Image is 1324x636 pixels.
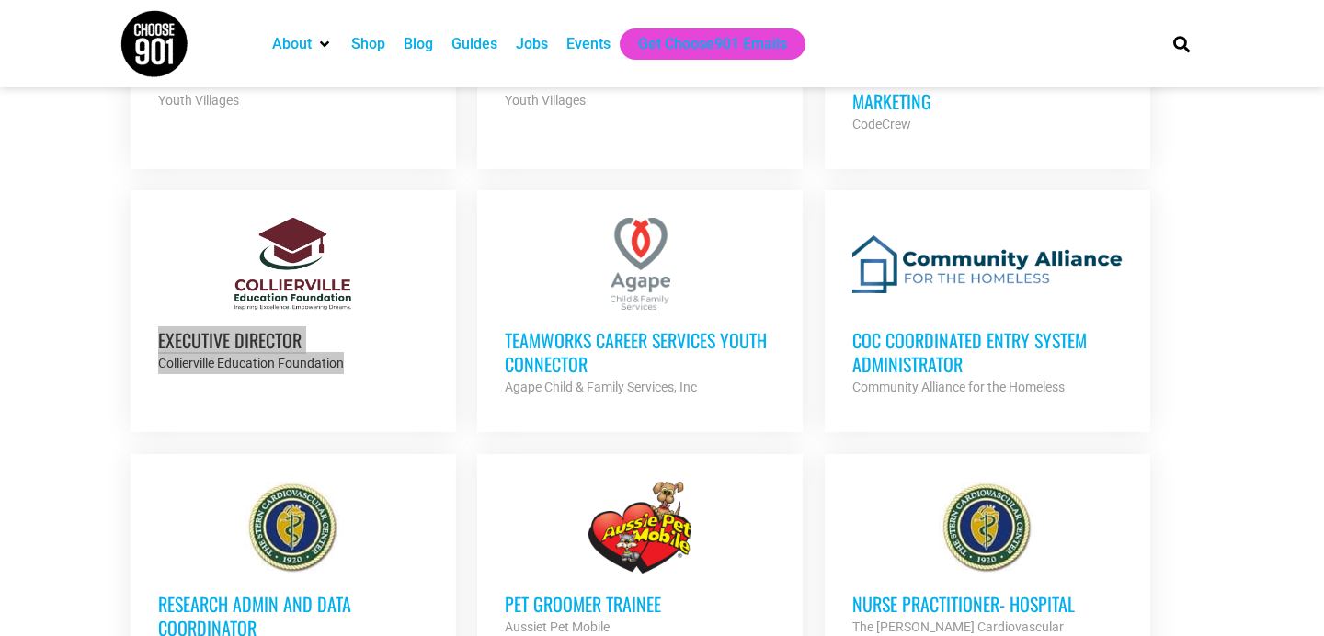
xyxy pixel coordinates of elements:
[852,117,911,131] strong: CodeCrew
[505,328,775,376] h3: TeamWorks Career Services Youth Connector
[566,33,611,55] a: Events
[505,93,586,108] strong: Youth Villages
[505,65,775,89] h3: Behavioral Youth Counselor
[825,190,1150,426] a: CoC Coordinated Entry System Administrator Community Alliance for the Homeless
[1167,28,1197,59] div: Search
[451,33,497,55] a: Guides
[638,33,787,55] a: Get Choose901 Emails
[852,380,1065,394] strong: Community Alliance for the Homeless
[852,328,1123,376] h3: CoC Coordinated Entry System Administrator
[505,380,697,394] strong: Agape Child & Family Services, Inc
[404,33,433,55] a: Blog
[131,190,456,402] a: Executive Director Collierville Education Foundation
[505,619,610,634] strong: Aussiet Pet Mobile
[158,328,428,352] h3: Executive Director
[351,33,385,55] a: Shop
[263,28,1142,60] nav: Main nav
[852,592,1123,616] h3: Nurse Practitioner- Hospital
[263,28,342,60] div: About
[272,33,312,55] a: About
[516,33,548,55] a: Jobs
[852,65,1123,113] h3: Director of Communications and Marketing
[158,356,344,370] strong: Collierville Education Foundation
[477,190,803,426] a: TeamWorks Career Services Youth Connector Agape Child & Family Services, Inc
[158,93,239,108] strong: Youth Villages
[158,65,428,89] h3: Family Intervention Specialist
[505,592,775,616] h3: Pet Groomer Trainee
